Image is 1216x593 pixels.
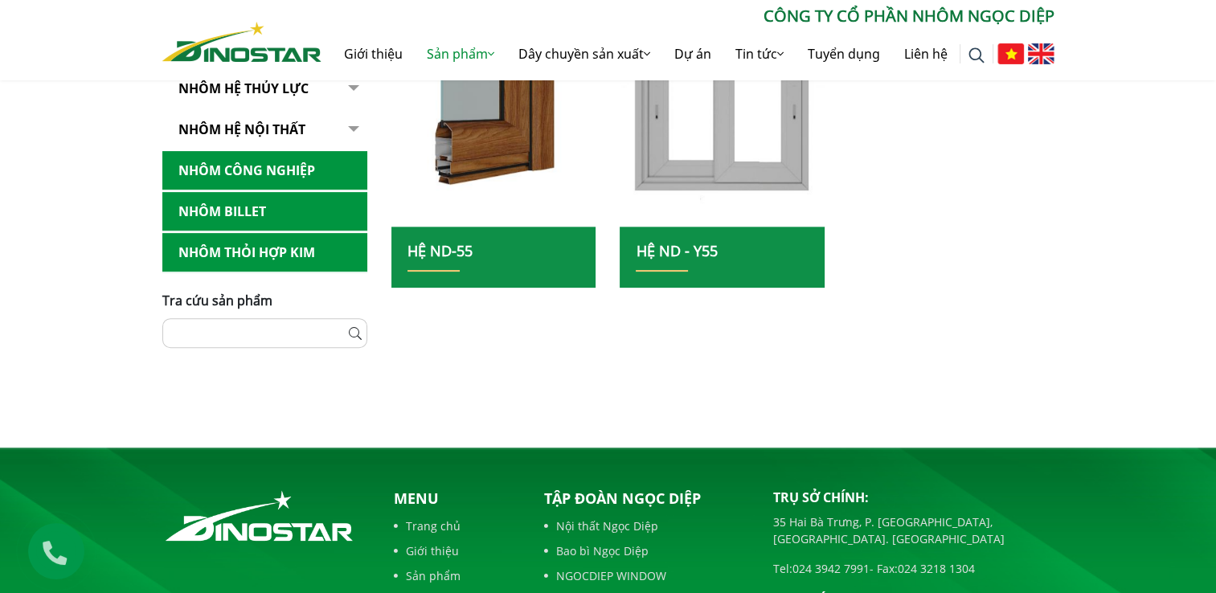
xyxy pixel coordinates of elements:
p: Tel: - Fax: [773,560,1054,577]
img: logo_footer [162,488,356,544]
span: Tra cứu sản phẩm [162,292,272,309]
img: Tiếng Việt [997,43,1024,64]
a: Tin tức [723,28,796,80]
a: 024 3218 1304 [898,561,975,576]
a: Hệ ND - Y55 [636,241,717,260]
img: search [968,47,985,63]
a: Nhôm Công nghiệp [162,151,367,190]
a: Nội thất Ngọc Diệp [544,517,749,534]
a: Nhôm hệ thủy lực [162,69,367,108]
p: Menu [394,488,518,509]
a: NGOCDIEP WINDOW [544,567,749,584]
a: Sản phẩm [394,567,518,584]
p: 35 Hai Bà Trưng, P. [GEOGRAPHIC_DATA], [GEOGRAPHIC_DATA]. [GEOGRAPHIC_DATA] [773,513,1054,547]
p: Trụ sở chính: [773,488,1054,507]
a: Tuyển dụng [796,28,892,80]
img: English [1028,43,1054,64]
a: 024 3942 7991 [792,561,870,576]
a: Nhôm Billet [162,192,367,231]
a: Nhôm Thỏi hợp kim [162,233,367,272]
a: Liên hệ [892,28,960,80]
a: Nhôm hệ nội thất [162,110,367,149]
a: Sản phẩm [415,28,506,80]
a: Trang chủ [394,517,518,534]
a: Giới thiệu [394,542,518,559]
a: Dây chuyền sản xuất [506,28,662,80]
a: Bao bì Ngọc Diệp [544,542,749,559]
p: CÔNG TY CỔ PHẦN NHÔM NGỌC DIỆP [321,4,1054,28]
a: Giới thiệu [332,28,415,80]
img: Nhôm Dinostar [162,22,321,62]
a: Hệ ND-55 [407,241,473,260]
p: Tập đoàn Ngọc Diệp [544,488,749,509]
a: Dự án [662,28,723,80]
